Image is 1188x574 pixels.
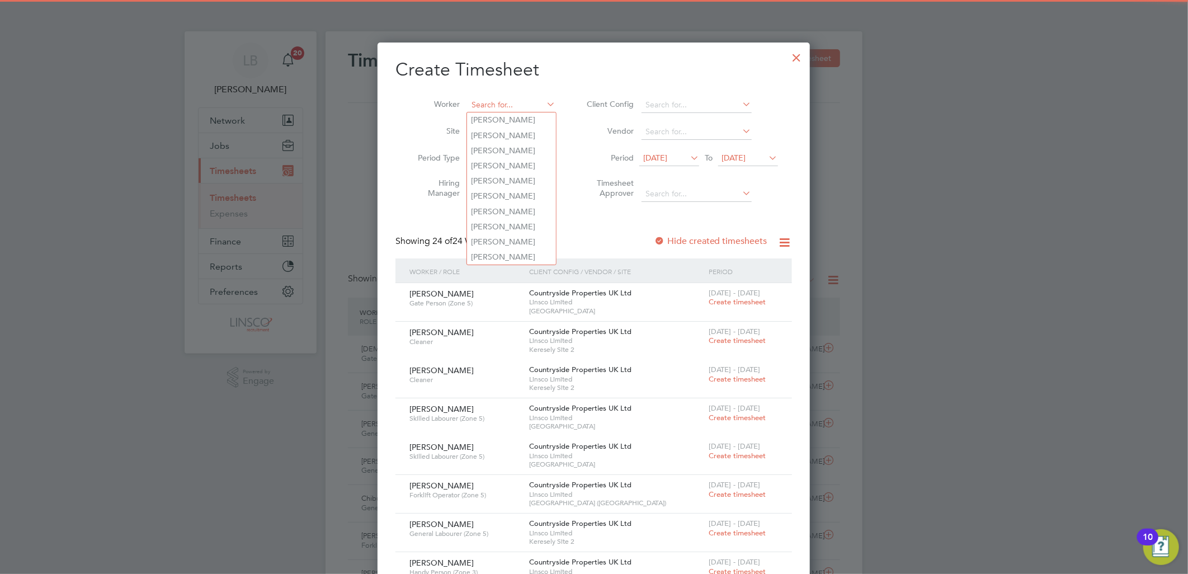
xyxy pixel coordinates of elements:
[432,236,497,247] span: 24 Workers
[409,442,474,452] span: [PERSON_NAME]
[583,99,634,109] label: Client Config
[643,153,667,163] span: [DATE]
[583,178,634,198] label: Timesheet Approver
[529,519,631,528] span: Countryside Properties UK Ltd
[709,327,760,336] span: [DATE] - [DATE]
[529,498,703,507] span: [GEOGRAPHIC_DATA] ([GEOGRAPHIC_DATA])
[409,375,521,384] span: Cleaner
[529,537,703,546] span: Keresely Site 2
[529,345,703,354] span: Keresely Site 2
[709,490,766,499] span: Create timesheet
[407,258,526,284] div: Worker / Role
[526,258,706,284] div: Client Config / Vendor / Site
[583,126,634,136] label: Vendor
[467,234,556,250] li: [PERSON_NAME]
[467,173,556,189] li: [PERSON_NAME]
[654,236,767,247] label: Hide created timesheets
[409,178,460,198] label: Hiring Manager
[642,186,752,202] input: Search for...
[467,204,556,219] li: [PERSON_NAME]
[529,413,703,422] span: Linsco Limited
[709,374,766,384] span: Create timesheet
[409,529,521,538] span: General Labourer (Zone 5)
[709,441,760,451] span: [DATE] - [DATE]
[409,481,474,491] span: [PERSON_NAME]
[709,519,760,528] span: [DATE] - [DATE]
[409,289,474,299] span: [PERSON_NAME]
[409,99,460,109] label: Worker
[709,413,766,422] span: Create timesheet
[709,557,760,567] span: [DATE] - [DATE]
[409,327,474,337] span: [PERSON_NAME]
[529,336,703,345] span: Linsco Limited
[529,365,631,374] span: Countryside Properties UK Ltd
[409,491,521,500] span: Forklift Operator (Zone 5)
[467,158,556,173] li: [PERSON_NAME]
[709,288,760,298] span: [DATE] - [DATE]
[529,307,703,316] span: [GEOGRAPHIC_DATA]
[529,557,631,567] span: Countryside Properties UK Ltd
[709,365,760,374] span: [DATE] - [DATE]
[467,250,556,265] li: [PERSON_NAME]
[467,112,556,128] li: [PERSON_NAME]
[409,558,474,568] span: [PERSON_NAME]
[1143,529,1179,565] button: Open Resource Center, 10 new notifications
[709,297,766,307] span: Create timesheet
[709,528,766,538] span: Create timesheet
[529,327,631,336] span: Countryside Properties UK Ltd
[529,480,631,490] span: Countryside Properties UK Ltd
[701,150,716,165] span: To
[722,153,746,163] span: [DATE]
[432,236,452,247] span: 24 of
[409,452,521,461] span: Skilled Labourer (Zone 5)
[709,336,766,345] span: Create timesheet
[706,258,781,284] div: Period
[709,451,766,460] span: Create timesheet
[409,337,521,346] span: Cleaner
[529,298,703,307] span: Linsco Limited
[709,403,760,413] span: [DATE] - [DATE]
[529,490,703,499] span: Linsco Limited
[409,519,474,529] span: [PERSON_NAME]
[409,404,474,414] span: [PERSON_NAME]
[529,441,631,451] span: Countryside Properties UK Ltd
[409,153,460,163] label: Period Type
[468,97,555,113] input: Search for...
[409,414,521,423] span: Skilled Labourer (Zone 5)
[409,365,474,375] span: [PERSON_NAME]
[395,236,499,247] div: Showing
[467,219,556,234] li: [PERSON_NAME]
[642,124,752,140] input: Search for...
[529,288,631,298] span: Countryside Properties UK Ltd
[409,126,460,136] label: Site
[529,375,703,384] span: Linsco Limited
[409,299,521,308] span: Gate Person (Zone 5)
[467,189,556,204] li: [PERSON_NAME]
[583,153,634,163] label: Period
[529,529,703,538] span: Linsco Limited
[529,383,703,392] span: Keresely Site 2
[529,422,703,431] span: [GEOGRAPHIC_DATA]
[709,480,760,490] span: [DATE] - [DATE]
[529,403,631,413] span: Countryside Properties UK Ltd
[395,58,792,82] h2: Create Timesheet
[467,143,556,158] li: [PERSON_NAME]
[529,451,703,460] span: Linsco Limited
[467,128,556,143] li: [PERSON_NAME]
[642,97,752,113] input: Search for...
[1143,537,1153,552] div: 10
[529,460,703,469] span: [GEOGRAPHIC_DATA]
